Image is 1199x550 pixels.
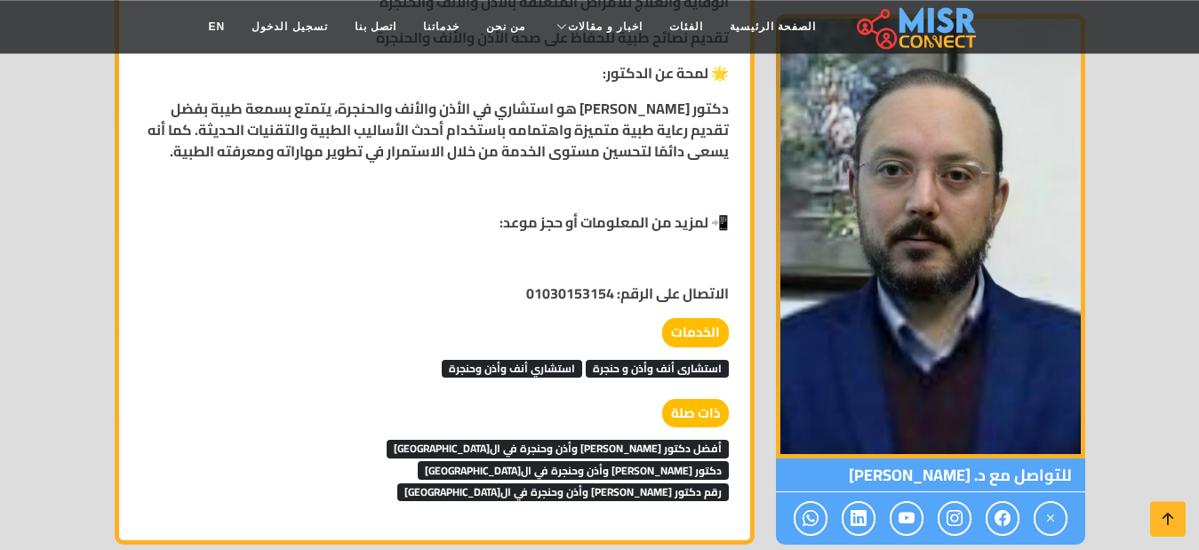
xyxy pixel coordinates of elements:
[656,10,716,44] a: الفئات
[776,458,1085,492] span: للتواصل مع د. [PERSON_NAME]
[539,10,656,44] a: اخبار و مقالات
[857,4,976,49] img: main.misr_connect
[442,354,582,380] a: استشاري أنف وأذن وحنجرة
[196,10,239,44] a: EN
[662,399,729,428] strong: ذات صلة
[603,60,729,86] strong: 🌟 لمحة عن الدكتور:
[148,95,729,164] strong: دكتور [PERSON_NAME] هو استشاري في الأذن والأنف والحنجرة، يتمتع بسمعة طيبة بفضل تقديم رعاية طبية م...
[526,280,729,307] strong: الاتصال على الرقم: 01030153154
[568,19,643,35] span: اخبار و مقالات
[473,10,539,44] a: من نحن
[397,477,729,504] a: رقم دكتور [PERSON_NAME] وأذن وحنجرة في ال[GEOGRAPHIC_DATA]
[238,10,340,44] a: تسجيل الدخول
[387,434,729,460] a: أفضل دكتور [PERSON_NAME] وأذن وحنجرة في ال[GEOGRAPHIC_DATA]
[662,318,729,347] strong: الخدمات
[410,10,473,44] a: خدماتنا
[586,360,729,378] span: استشارى أنف وأذن و حنجرة
[442,360,582,378] span: استشاري أنف وأذن وحنجرة
[397,483,729,501] span: رقم دكتور [PERSON_NAME] وأذن وحنجرة في ال[GEOGRAPHIC_DATA]
[776,14,1085,458] img: د. محمد سيد بدر
[716,10,829,44] a: الصفحة الرئيسية
[387,440,729,458] span: أفضل دكتور [PERSON_NAME] وأذن وحنجرة في ال[GEOGRAPHIC_DATA]
[586,354,729,380] a: استشارى أنف وأذن و حنجرة
[500,209,729,235] strong: 📲 لمزيد من المعلومات أو حجز موعد:
[341,10,410,44] a: اتصل بنا
[418,461,729,479] span: دكتور [PERSON_NAME] وأذن وحنجرة في ال[GEOGRAPHIC_DATA]
[418,456,729,482] a: دكتور [PERSON_NAME] وأذن وحنجرة في ال[GEOGRAPHIC_DATA]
